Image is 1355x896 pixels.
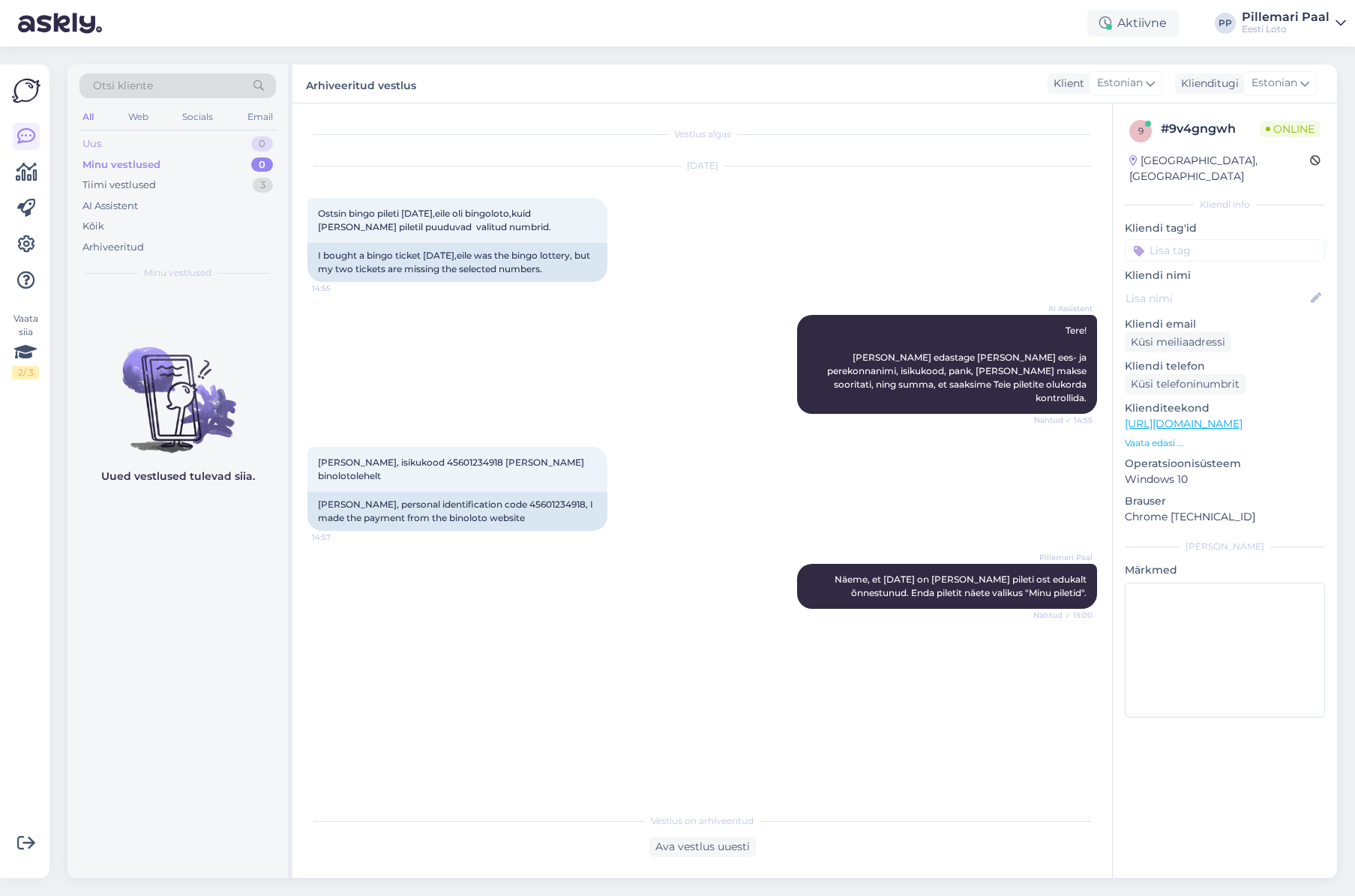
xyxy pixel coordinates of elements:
[1138,125,1144,136] span: 9
[1125,316,1325,332] p: Kliendi email
[649,837,756,857] div: Ava vestlus uuesti
[82,219,104,234] div: Kõik
[1125,472,1325,487] p: Windows 10
[251,136,273,151] div: 0
[307,492,607,531] div: [PERSON_NAME], personal identification code 45601234918, I made the payment from the binoloto web...
[1242,11,1346,35] a: Pillemari PaalEesti Loto
[651,814,754,828] span: Vestlus on arhiveeritud
[1175,76,1239,91] div: Klienditugi
[1260,121,1321,137] span: Online
[318,457,586,481] span: [PERSON_NAME], isikukood 45601234918 [PERSON_NAME] binolotolehelt
[307,127,1097,141] div: Vestlus algas
[82,178,156,193] div: Tiimi vestlused
[1036,303,1093,314] span: AI Assistent
[1125,400,1325,416] p: Klienditeekond
[12,76,40,105] img: Askly Logo
[1161,120,1260,138] div: # 9v4gngwh
[1034,415,1093,426] span: Nähtud ✓ 14:55
[1242,11,1330,23] div: Pillemari Paal
[82,136,101,151] div: Uus
[82,157,160,172] div: Minu vestlused
[67,320,288,455] img: No chats
[1125,417,1243,430] a: [URL][DOMAIN_NAME]
[312,532,368,543] span: 14:57
[251,157,273,172] div: 0
[1087,10,1179,37] div: Aktiivne
[1125,239,1325,262] input: Lisa tag
[318,208,551,232] span: Ostsin bingo pileti [DATE],eile oli bingoloto,kuid [PERSON_NAME] piletil puuduvad valitud numbrid.
[307,243,607,282] div: I bought a bingo ticket [DATE],eile was the bingo lottery, but my two tickets are missing the sel...
[1125,198,1325,211] div: Kliendi info
[1125,358,1325,374] p: Kliendi telefon
[253,178,273,193] div: 3
[307,159,1097,172] div: [DATE]
[144,266,211,280] span: Minu vestlused
[1125,540,1325,553] div: [PERSON_NAME]
[1215,13,1236,34] div: PP
[835,574,1089,598] span: Näeme, et [DATE] on [PERSON_NAME] pileti ost edukalt õnnestunud. Enda piletit näete valikus "Minu...
[1125,220,1325,236] p: Kliendi tag'id
[1252,75,1297,91] span: Estonian
[1125,374,1246,394] div: Küsi telefoninumbrit
[1125,268,1325,283] p: Kliendi nimi
[1242,23,1330,35] div: Eesti Loto
[1125,493,1325,509] p: Brauser
[1033,610,1093,621] span: Nähtud ✓ 15:00
[82,240,144,255] div: Arhiveeritud
[12,366,39,379] div: 2 / 3
[1125,562,1325,578] p: Märkmed
[1125,509,1325,525] p: Chrome [TECHNICAL_ID]
[1048,76,1084,91] div: Klient
[306,73,416,94] label: Arhiveeritud vestlus
[12,312,39,379] div: Vaata siia
[125,107,151,127] div: Web
[93,78,153,94] span: Otsi kliente
[1126,290,1308,307] input: Lisa nimi
[82,199,138,214] div: AI Assistent
[101,469,255,484] p: Uued vestlused tulevad siia.
[1097,75,1143,91] span: Estonian
[1129,153,1310,184] div: [GEOGRAPHIC_DATA], [GEOGRAPHIC_DATA]
[1125,332,1231,352] div: Küsi meiliaadressi
[312,283,368,294] span: 14:55
[244,107,276,127] div: Email
[1036,552,1093,563] span: Pillemari Paal
[1125,436,1325,450] p: Vaata edasi ...
[79,107,97,127] div: All
[1125,456,1325,472] p: Operatsioonisüsteem
[179,107,216,127] div: Socials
